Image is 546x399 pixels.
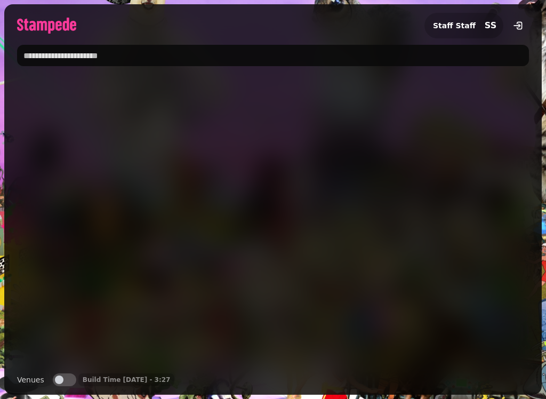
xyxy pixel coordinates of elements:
[17,18,76,34] img: logo
[485,21,496,30] span: SS
[83,376,171,384] p: Build Time [DATE] - 3:27
[508,15,529,36] button: logout
[433,20,476,31] h2: Staff Staff
[17,373,44,386] label: Venues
